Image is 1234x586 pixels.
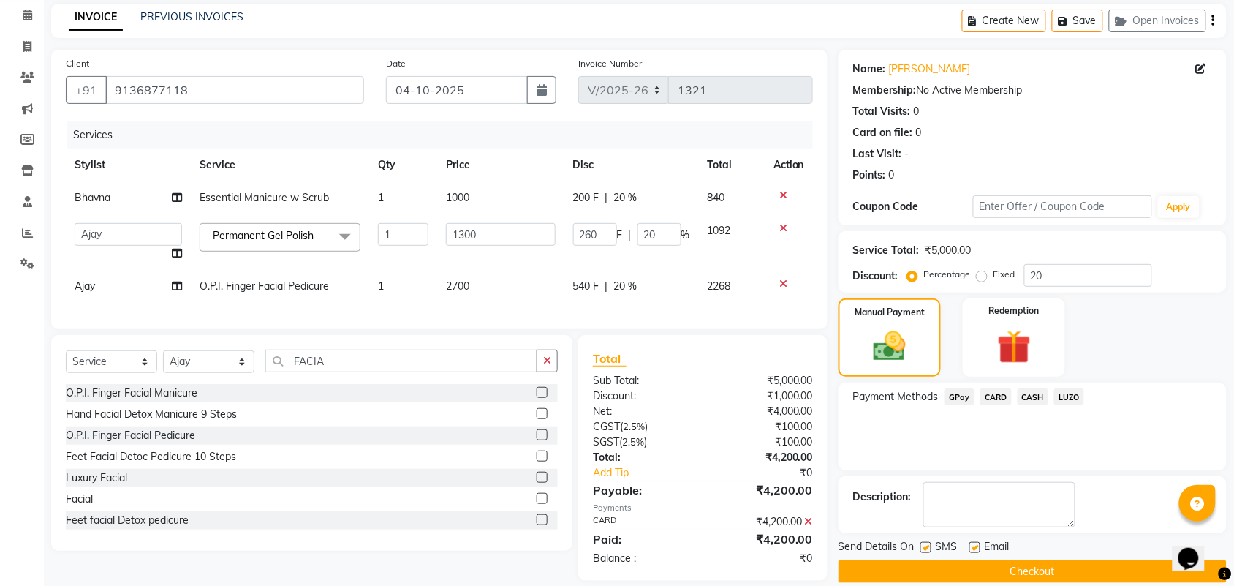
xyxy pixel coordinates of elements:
[564,149,699,181] th: Disc
[593,435,619,448] span: SGST
[703,404,824,419] div: ₹4,000.00
[582,373,703,388] div: Sub Total:
[265,350,537,372] input: Search or Scan
[853,61,886,77] div: Name:
[1109,10,1206,32] button: Open Invoices
[573,279,599,294] span: 540 F
[853,125,913,140] div: Card on file:
[853,243,920,258] div: Service Total:
[945,388,974,405] span: GPay
[66,407,237,422] div: Hand Facial Detox Manicure 9 Steps
[582,435,703,450] div: ( )
[66,386,197,401] div: O.P.I. Finger Facial Manicure
[578,57,642,70] label: Invoice Number
[863,328,916,365] img: _cash.svg
[703,530,824,548] div: ₹4,200.00
[853,199,973,214] div: Coupon Code
[75,279,95,293] span: Ajay
[66,449,236,465] div: Feet Facial Detoc Pedicure 10 Steps
[925,243,972,258] div: ₹5,000.00
[853,268,898,284] div: Discount:
[605,190,608,206] span: |
[213,229,314,242] span: Permanent Gel Polish
[703,419,824,435] div: ₹100.00
[582,465,723,481] a: Add Tip
[66,513,189,528] div: Feet facial Detox pedicure
[446,279,469,293] span: 2700
[582,388,703,404] div: Discount:
[853,389,939,405] span: Payment Methods
[936,539,958,557] span: SMS
[703,514,824,530] div: ₹4,200.00
[699,149,765,181] th: Total
[1158,196,1200,218] button: Apply
[703,481,824,499] div: ₹4,200.00
[973,195,1152,218] input: Enter Offer / Coupon Code
[708,191,725,204] span: 840
[66,428,195,443] div: O.P.I. Finger Facial Pedicure
[708,224,731,237] span: 1092
[614,190,637,206] span: 20 %
[889,168,895,183] div: 0
[987,326,1042,368] img: _gift.svg
[582,404,703,419] div: Net:
[200,191,329,204] span: Essential Manicure w Scrub
[66,492,93,507] div: Facial
[993,268,1015,281] label: Fixed
[916,125,922,140] div: 0
[437,149,564,181] th: Price
[614,279,637,294] span: 20 %
[66,149,191,181] th: Stylist
[386,57,406,70] label: Date
[593,351,627,367] span: Total
[582,419,703,435] div: ( )
[605,279,608,294] span: |
[703,388,824,404] div: ₹1,000.00
[378,191,384,204] span: 1
[989,304,1040,318] label: Redemption
[582,551,703,566] div: Balance :
[629,228,632,243] span: |
[105,76,364,104] input: Search by Name/Mobile/Email/Code
[681,228,690,243] span: %
[67,121,824,149] div: Services
[839,560,1227,583] button: Checkout
[593,502,813,514] div: Payments
[708,279,731,293] span: 2268
[853,489,912,505] div: Description:
[314,229,320,242] a: x
[1173,527,1219,571] iframe: chat widget
[446,191,469,204] span: 1000
[378,279,384,293] span: 1
[593,420,620,433] span: CGST
[853,83,917,98] div: Membership:
[582,530,703,548] div: Paid:
[582,450,703,465] div: Total:
[66,76,107,104] button: +91
[905,146,909,162] div: -
[765,149,813,181] th: Action
[1018,388,1049,405] span: CASH
[853,146,902,162] div: Last Visit:
[66,470,127,486] div: Luxury Facial
[853,104,911,119] div: Total Visits:
[914,104,920,119] div: 0
[980,388,1012,405] span: CARD
[573,190,599,206] span: 200 F
[140,10,243,23] a: PREVIOUS INVOICES
[582,481,703,499] div: Payable:
[962,10,1046,32] button: Create New
[66,57,89,70] label: Client
[582,514,703,530] div: CARD
[1052,10,1103,32] button: Save
[1054,388,1084,405] span: LUZO
[985,539,1010,557] span: Email
[75,191,110,204] span: Bhavna
[703,373,824,388] div: ₹5,000.00
[623,421,645,432] span: 2.5%
[200,279,329,293] span: O.P.I. Finger Facial Pedicure
[924,268,971,281] label: Percentage
[703,551,824,566] div: ₹0
[723,465,824,481] div: ₹0
[703,435,824,450] div: ₹100.00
